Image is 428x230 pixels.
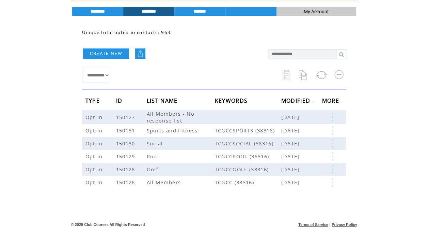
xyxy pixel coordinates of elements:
span: Unique total opted-in contacts: 963 [82,29,171,35]
span: TCGCCPOOL (38316) [215,153,281,160]
span: MORE [322,95,341,108]
span: 150131 [116,127,137,134]
span: Opt-in [85,114,105,120]
a: TYPE [85,98,101,102]
span: [DATE] [281,179,301,186]
span: Sports and Fitness [147,127,200,134]
a: ID [116,98,124,102]
span: [DATE] [281,166,301,173]
span: TCGCCGOLF (38316) [215,166,281,173]
span: My Account [304,9,329,14]
span: TYPE [85,95,101,108]
a: Privacy Policy [332,222,357,227]
span: LIST NAME [147,95,179,108]
span: [DATE] [281,153,301,160]
span: 150127 [116,114,137,120]
span: 150126 [116,179,137,186]
span: TCGCCSPORTS (38316) [215,127,281,134]
a: MODIFIED↓ [281,99,315,103]
span: KEYWORDS [215,95,250,108]
span: TCGCCSOCIAL (38316) [215,140,281,147]
a: KEYWORDS [215,98,250,102]
a: CREATE NEW [83,48,129,59]
span: Opt-in [85,127,105,134]
span: All Members [147,179,183,186]
span: All Members - No response list [147,110,194,124]
span: Pool [147,153,161,160]
span: 150129 [116,153,137,160]
span: [DATE] [281,140,301,147]
a: LIST NAME [147,98,179,102]
span: Opt-in [85,153,105,160]
span: 150128 [116,166,137,173]
span: Opt-in [85,179,105,186]
span: © 2025 Club Courses All Rights Reserved [71,222,145,227]
span: Opt-in [85,140,105,147]
span: Opt-in [85,166,105,173]
span: ID [116,95,124,108]
span: [DATE] [281,127,301,134]
span: Golf [147,166,160,173]
span: [DATE] [281,114,301,120]
img: upload.png [137,50,144,57]
span: Social [147,140,165,147]
span: MODIFIED [281,95,312,108]
a: Terms of Service [298,222,328,227]
span: 150130 [116,140,137,147]
span: | [329,222,330,227]
span: TCGCC (38316) [215,179,281,186]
